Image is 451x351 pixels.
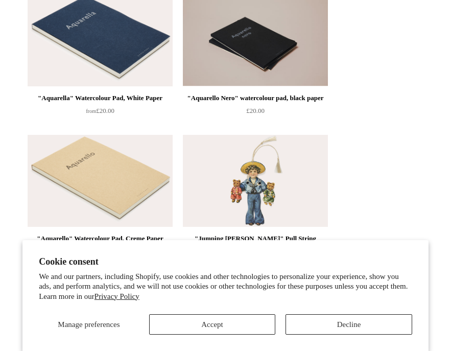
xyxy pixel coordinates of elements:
button: Decline [286,314,412,335]
a: "Aquarello" Watercolour Pad, Creme Paper "Aquarello" Watercolour Pad, Creme Paper [28,135,173,227]
a: "Aquarello Nero" watercolour pad, black paper £20.00 [183,92,328,134]
button: Manage preferences [39,314,139,335]
div: "Jumping [PERSON_NAME]" Pull String Greeting Card, Boy with Teddy Bears [185,232,325,257]
img: "Aquarello" Watercolour Pad, Creme Paper [28,135,173,227]
p: We and our partners, including Shopify, use cookies and other technologies to personalize your ex... [39,272,412,302]
a: "Jumping [PERSON_NAME]" Pull String Greeting Card, Boy with Teddy Bears £10.00 [183,232,328,274]
div: "Aquarello" Watercolour Pad, Creme Paper [30,232,170,245]
img: "Jumping Jack" Pull String Greeting Card, Boy with Teddy Bears [183,135,328,227]
a: "Aquarella" Watercolour Pad, White Paper from£20.00 [28,92,173,134]
a: "Jumping Jack" Pull String Greeting Card, Boy with Teddy Bears "Jumping Jack" Pull String Greetin... [183,135,328,227]
span: £20.00 [246,107,265,114]
span: £20.00 [86,107,114,114]
a: "Aquarello" Watercolour Pad, Creme Paper from£20.00 [28,232,173,274]
h2: Cookie consent [39,256,412,267]
div: "Aquarella" Watercolour Pad, White Paper [30,92,170,104]
span: from [86,108,96,114]
div: "Aquarello Nero" watercolour pad, black paper [185,92,325,104]
span: Manage preferences [58,320,120,329]
a: Privacy Policy [94,292,139,300]
button: Accept [149,314,276,335]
